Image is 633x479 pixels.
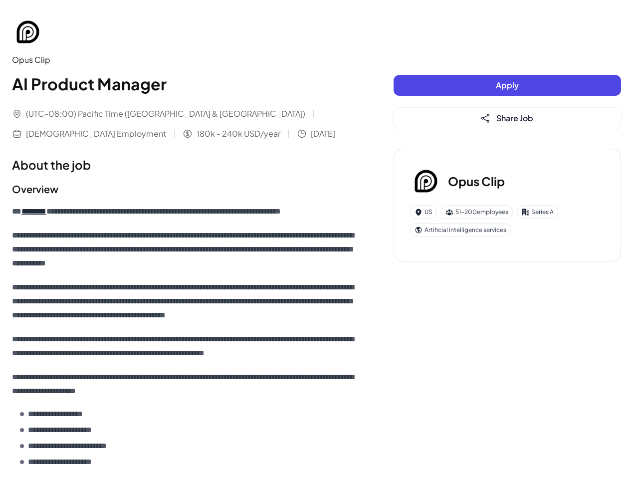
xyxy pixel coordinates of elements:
span: (UTC-08:00) Pacific Time ([GEOGRAPHIC_DATA] & [GEOGRAPHIC_DATA]) [26,108,305,120]
div: 51-200 employees [441,205,513,219]
span: [DEMOGRAPHIC_DATA] Employment [26,128,166,140]
h1: AI Product Manager [12,72,354,96]
div: Artificial intelligence services [410,223,511,237]
div: US [410,205,437,219]
img: Op [410,165,442,197]
h3: Opus Clip [448,172,505,190]
button: Share Job [394,108,621,129]
span: Apply [496,80,519,90]
h2: Overview [12,182,354,197]
h1: About the job [12,156,354,174]
button: Apply [394,75,621,96]
span: 180k - 240k USD/year [197,128,280,140]
div: Series A [517,205,558,219]
span: [DATE] [311,128,335,140]
div: Opus Clip [12,54,354,66]
img: Op [12,16,44,48]
span: Share Job [496,113,533,123]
